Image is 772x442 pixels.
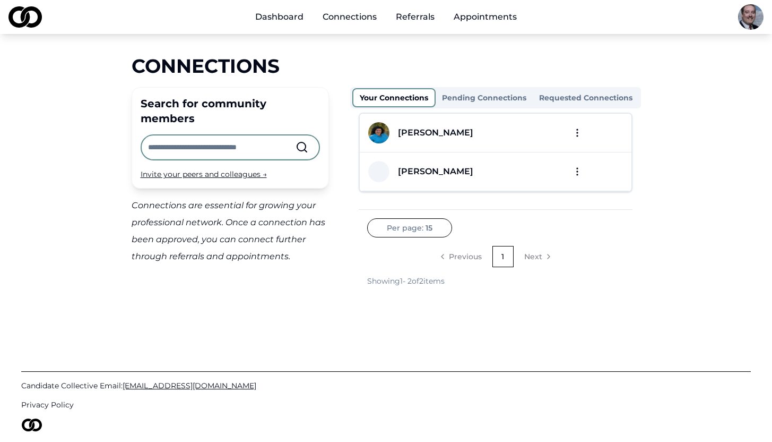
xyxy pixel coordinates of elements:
[8,6,42,28] img: logo
[352,88,436,107] button: Your Connections
[738,4,764,30] img: 96ba5119-89f2-4365-82e5-b96b711a7174-MeGray2-profile_picture.png
[389,165,473,178] a: [PERSON_NAME]
[436,89,533,106] button: Pending Connections
[21,419,42,431] img: logo
[141,169,320,180] div: Invite your peers and colleagues →
[367,246,624,267] nav: pagination
[492,246,514,267] a: 1
[398,165,473,178] div: [PERSON_NAME]
[132,55,641,76] div: Connections
[247,6,525,28] nav: Main
[123,381,256,390] span: [EMAIL_ADDRESS][DOMAIN_NAME]
[141,96,320,126] div: Search for community members
[426,223,432,233] span: 15
[247,6,312,28] a: Dashboard
[132,197,329,265] div: Connections are essential for growing your professional network. Once a connection has been appro...
[367,276,445,286] div: Showing 1 - 2 of 2 items
[314,6,385,28] a: Connections
[21,399,751,410] a: Privacy Policy
[368,122,389,143] img: 05a4a188-fe2d-4077-90f1-cea053e115b0-IMG_5876-profile_picture.jpeg
[387,6,443,28] a: Referrals
[21,380,751,391] a: Candidate Collective Email:[EMAIL_ADDRESS][DOMAIN_NAME]
[389,126,473,139] a: [PERSON_NAME]
[533,89,639,106] button: Requested Connections
[367,218,452,237] button: Per page:15
[445,6,525,28] a: Appointments
[398,126,473,139] div: [PERSON_NAME]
